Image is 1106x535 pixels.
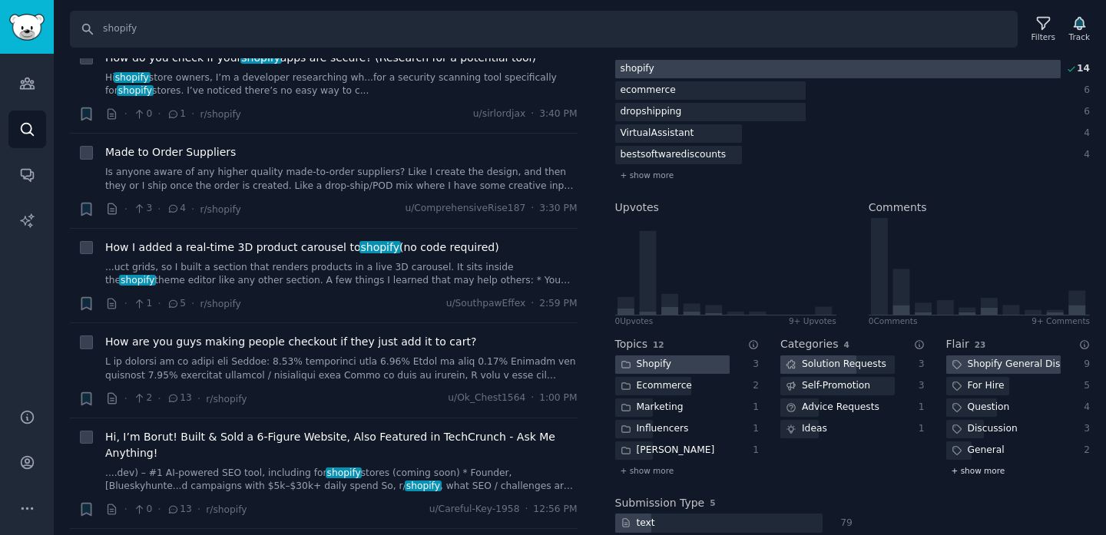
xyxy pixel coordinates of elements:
div: 4 [1077,401,1091,414]
div: 4 [1077,148,1091,162]
div: 1 [746,422,760,436]
span: 5 [167,297,186,311]
span: 13 [167,503,192,517]
a: Hi, I’m Borut! Built & Sold a 6-Figure Website, Also Featured in TechCrunch - Ask Me Anything! [105,429,578,461]
div: 1 [911,401,925,414]
span: + show more [621,170,674,180]
span: 0 [133,107,152,121]
span: · [124,201,127,217]
h2: Topics [615,336,648,352]
div: Ideas [780,420,833,439]
div: 0 Comment s [869,315,918,326]
div: 2 [746,379,760,393]
span: · [157,296,161,312]
span: shopify [240,51,282,64]
div: 6 [1077,84,1091,97]
h2: Submission Type [615,495,705,511]
div: Advice Requests [780,398,885,418]
div: 1 [911,422,925,436]
div: shopify [615,60,660,79]
a: How are you guys making people checkout if they just add it to cart? [105,334,476,350]
span: 1 [133,297,152,311]
div: 3 [911,358,925,372]
div: 14 [1077,62,1091,76]
span: shopify [119,275,156,286]
div: Shopify General Discussion [946,355,1061,375]
a: How do you check if yourshopifyapps are secure? (Research for a potential tool) [105,50,536,66]
span: · [124,296,127,312]
a: Hishopifystore owners, I’m a developer researching wh...for a security scanning tool specifically... [105,71,578,98]
span: 0 [133,503,152,517]
span: r/shopify [206,394,247,405]
span: r/shopify [200,299,240,309]
div: 1 [746,401,760,414]
a: Is anyone aware of any higher quality made-to-order suppliers? Like I create the design, and then... [105,166,578,193]
span: · [124,501,127,517]
span: shopify [405,481,442,491]
span: · [157,106,161,122]
div: 0 Upvote s [615,315,654,326]
img: GummySearch logo [9,14,45,41]
span: + show more [952,465,1005,476]
span: How I added a real-time 3D product carousel to (no code required) [105,239,499,256]
div: 3 [911,379,925,393]
span: 2 [133,391,152,405]
span: 1 [167,107,186,121]
div: Ecommerce [615,377,697,396]
span: r/shopify [206,504,247,515]
span: · [197,501,200,517]
span: · [531,107,534,121]
span: 12 [653,340,664,349]
span: · [157,501,161,517]
h2: Flair [946,336,969,352]
div: 6 [1077,105,1091,119]
span: · [531,391,534,405]
span: shopify [114,72,151,83]
span: · [525,503,528,517]
div: 4 [1077,127,1091,140]
span: u/sirlordjax [473,107,525,121]
div: Shopify [615,355,677,375]
span: · [124,106,127,122]
div: Question [946,398,1015,418]
button: Track [1064,13,1095,45]
h2: Categories [780,336,838,352]
div: Marketing [615,398,689,418]
span: r/shopify [200,204,240,215]
div: 3 [1077,422,1091,436]
div: Solution Requests [780,355,892,375]
span: How do you check if your apps are secure? (Research for a potential tool) [105,50,536,66]
div: 2 [1077,444,1091,457]
span: 1:00 PM [539,391,577,405]
a: How I added a real-time 3D product carousel toshopify(no code required) [105,239,499,256]
span: · [531,202,534,216]
span: u/ComprehensiveRise187 [405,202,525,216]
div: General [946,441,1010,461]
span: · [191,106,194,122]
div: For Hire [946,377,1010,396]
div: 79 [839,517,853,530]
span: 3:40 PM [539,107,577,121]
span: · [197,391,200,407]
div: Influencers [615,420,694,439]
a: ...uct grids, so I built a section that renders products in a live 3D carousel. It sits inside th... [105,261,578,288]
span: · [157,201,161,217]
div: 9 [1077,358,1091,372]
div: [PERSON_NAME] [615,441,720,461]
div: 5 [1077,379,1091,393]
span: · [191,296,194,312]
a: Made to Order Suppliers [105,144,236,160]
span: 23 [975,340,986,349]
span: 3 [133,202,152,216]
span: 13 [167,391,192,405]
span: · [191,201,194,217]
input: Search Keyword [70,11,1018,48]
span: u/SouthpawEffex [446,297,526,311]
a: ....dev) – #1 AI-powered SEO tool, including forshopifystores (coming soon) * Founder, [Blueskyhu... [105,467,578,494]
div: Filters [1031,31,1055,42]
h2: Comments [869,200,927,216]
a: L ip dolorsi am co adipi eli Seddoe: 8.53% temporinci utla 6.96% Etdol ma aliq 0.17% Enimadm ven ... [105,355,578,382]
